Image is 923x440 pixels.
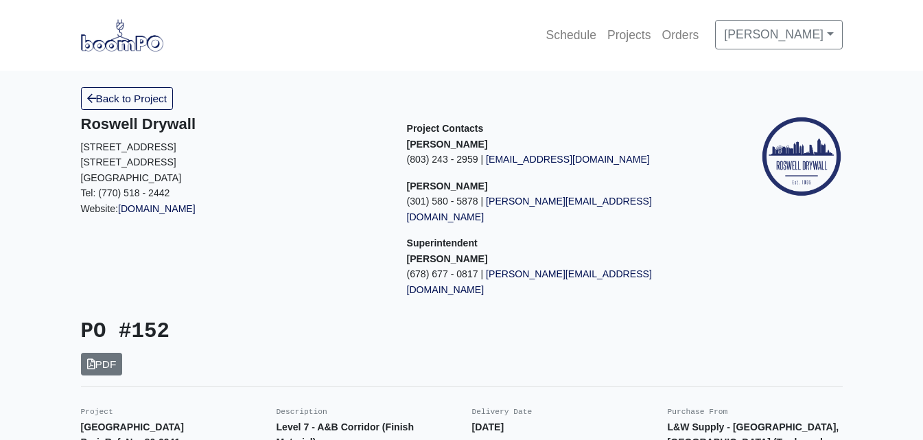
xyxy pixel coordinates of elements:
strong: [GEOGRAPHIC_DATA] [81,421,184,432]
strong: [PERSON_NAME] [407,181,488,192]
a: [PERSON_NAME][EMAIL_ADDRESS][DOMAIN_NAME] [407,268,652,295]
a: [PERSON_NAME][EMAIL_ADDRESS][DOMAIN_NAME] [407,196,652,222]
a: Orders [657,20,705,50]
p: Tel: (770) 518 - 2442 [81,185,386,201]
strong: [PERSON_NAME] [407,139,488,150]
span: Superintendent [407,238,478,248]
span: Project Contacts [407,123,484,134]
p: (678) 677 - 0817 | [407,266,712,297]
p: [STREET_ADDRESS] [81,154,386,170]
small: Purchase From [668,408,728,416]
a: [EMAIL_ADDRESS][DOMAIN_NAME] [483,154,650,165]
a: PDF [81,353,123,375]
h3: PO #152 [81,319,452,345]
img: boomPO [81,19,163,51]
p: (803) 243 - 2959 | [407,152,712,167]
small: Project [81,408,113,416]
a: Projects [602,20,657,50]
h5: Roswell Drywall [81,115,386,133]
a: [DOMAIN_NAME] [118,203,196,214]
small: Description [277,408,327,416]
strong: [DATE] [472,421,504,432]
a: Back to Project [81,87,174,110]
p: [GEOGRAPHIC_DATA] [81,170,386,186]
a: [PERSON_NAME] [715,20,842,49]
small: Delivery Date [472,408,533,416]
p: [STREET_ADDRESS] [81,139,386,155]
p: (301) 580 - 5878 | [407,194,712,224]
div: Website: [81,115,386,216]
strong: [PERSON_NAME] [407,253,488,264]
a: Schedule [541,20,602,50]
